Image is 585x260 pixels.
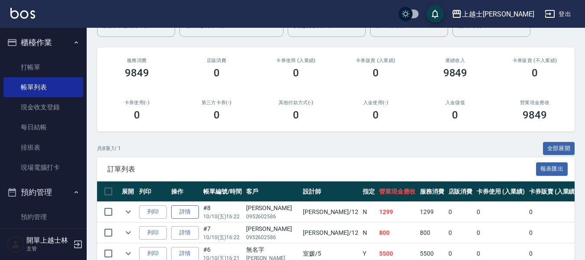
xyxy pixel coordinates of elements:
[361,202,377,222] td: N
[377,223,418,243] td: 800
[3,227,83,247] a: 單日預約紀錄
[122,205,135,218] button: expand row
[543,142,575,155] button: 全部展開
[201,181,244,202] th: 帳單編號/時間
[171,226,199,240] a: 詳情
[373,109,379,121] h3: 0
[266,58,325,63] h2: 卡券使用 (入業績)
[134,109,140,121] h3: 0
[169,181,201,202] th: 操作
[266,100,325,105] h2: 其他付款方式(-)
[418,181,446,202] th: 服務消費
[7,236,24,253] img: Person
[3,158,83,178] a: 現場電腦打卡
[107,165,536,174] span: 訂單列表
[301,202,361,222] td: [PERSON_NAME] /12
[474,181,527,202] th: 卡券使用 (入業績)
[122,247,135,260] button: expand row
[452,109,458,121] h3: 0
[203,213,242,221] p: 10/10 (五) 16:22
[26,245,71,253] p: 主管
[346,100,405,105] h2: 入金使用(-)
[361,181,377,202] th: 指定
[527,202,579,222] td: 0
[3,57,83,77] a: 打帳單
[346,58,405,63] h2: 卡券販賣 (入業績)
[505,58,564,63] h2: 卡券販賣 (不入業績)
[523,109,547,121] h3: 9849
[201,223,244,243] td: #7
[246,245,299,254] div: 無名字
[443,67,468,79] h3: 9849
[139,205,167,219] button: 列印
[418,223,446,243] td: 800
[3,181,83,204] button: 預約管理
[536,165,568,173] a: 報表匯出
[541,6,575,22] button: 登出
[187,100,246,105] h2: 第三方卡券(-)
[107,100,166,105] h2: 卡券使用(-)
[214,67,220,79] h3: 0
[10,8,35,19] img: Logo
[426,100,485,105] h2: 入金儲值
[361,223,377,243] td: N
[446,202,475,222] td: 0
[246,224,299,234] div: [PERSON_NAME]
[527,223,579,243] td: 0
[122,226,135,239] button: expand row
[3,77,83,97] a: 帳單列表
[3,31,83,54] button: 櫃檯作業
[532,67,538,79] h3: 0
[418,202,446,222] td: 1299
[246,213,299,221] p: 0952602586
[120,181,137,202] th: 展開
[527,181,579,202] th: 卡券販賣 (入業績)
[187,58,246,63] h2: 店販消費
[171,205,199,219] a: 詳情
[377,202,418,222] td: 1299
[536,162,568,176] button: 報表匯出
[246,234,299,241] p: 0952602586
[214,109,220,121] h3: 0
[426,58,485,63] h2: 業績收入
[201,202,244,222] td: #8
[125,67,149,79] h3: 9849
[3,207,83,227] a: 預約管理
[293,109,299,121] h3: 0
[426,5,444,23] button: save
[3,138,83,158] a: 排班表
[246,204,299,213] div: [PERSON_NAME]
[446,223,475,243] td: 0
[373,67,379,79] h3: 0
[301,181,361,202] th: 設計師
[3,97,83,117] a: 現金收支登錄
[474,202,527,222] td: 0
[377,181,418,202] th: 營業現金應收
[474,223,527,243] td: 0
[244,181,301,202] th: 客戶
[26,236,71,245] h5: 開單上越士林
[3,117,83,137] a: 每日結帳
[203,234,242,241] p: 10/10 (五) 16:22
[137,181,169,202] th: 列印
[462,9,534,20] div: 上越士[PERSON_NAME]
[301,223,361,243] td: [PERSON_NAME] /12
[505,100,564,105] h2: 營業現金應收
[97,145,121,152] p: 共 8 筆, 1 / 1
[293,67,299,79] h3: 0
[446,181,475,202] th: 店販消費
[139,226,167,240] button: 列印
[448,5,538,23] button: 上越士[PERSON_NAME]
[107,58,166,63] h3: 服務消費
